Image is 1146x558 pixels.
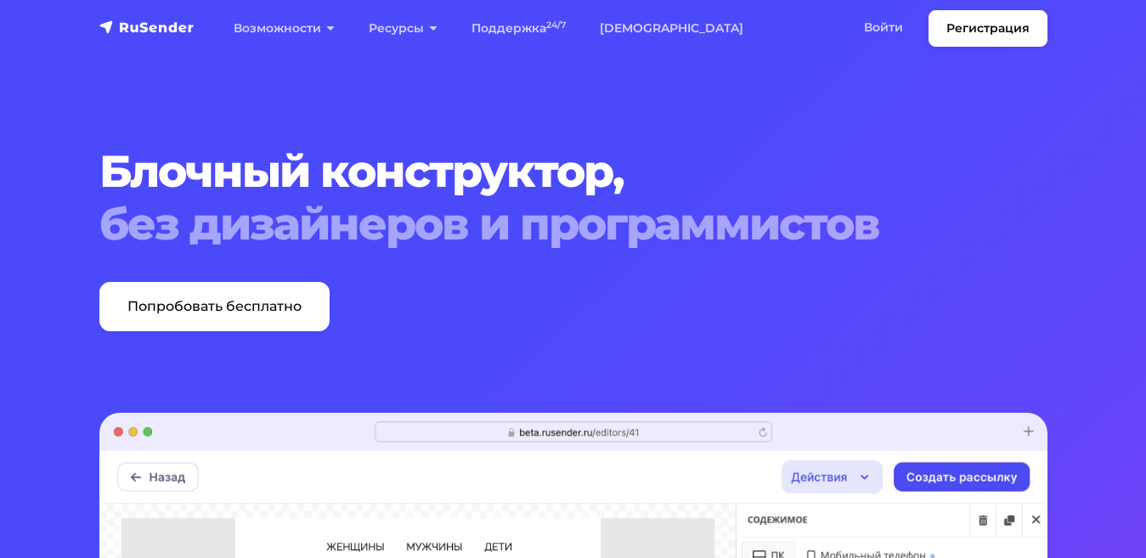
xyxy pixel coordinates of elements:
a: Войти [847,10,920,45]
a: Ресурсы [352,11,454,46]
a: Попробовать бесплатно [99,282,330,331]
sup: 24/7 [546,20,566,31]
h1: Блочный конструктор, [99,145,1047,251]
a: [DEMOGRAPHIC_DATA] [583,11,760,46]
a: Возможности [217,11,352,46]
img: RuSender [99,19,195,36]
a: Поддержка24/7 [454,11,583,46]
a: Регистрация [929,10,1047,47]
span: без дизайнеров и программистов [99,198,1047,251]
